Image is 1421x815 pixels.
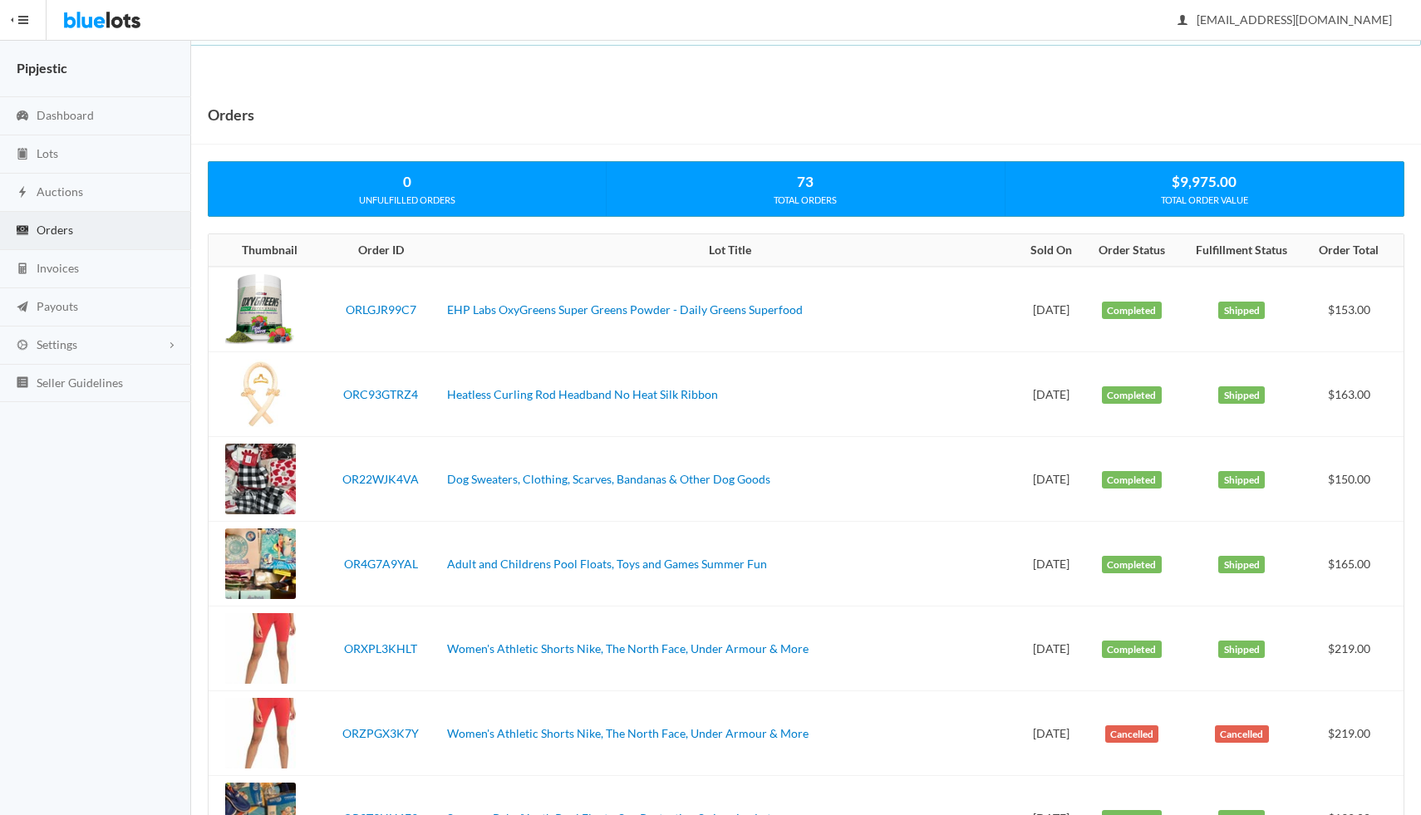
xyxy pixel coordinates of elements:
[346,302,416,317] a: ORLGJR99C7
[37,299,78,313] span: Payouts
[209,234,321,268] th: Thumbnail
[1019,267,1084,352] td: [DATE]
[607,193,1004,208] div: TOTAL ORDERS
[14,376,31,391] ion-icon: list box
[17,60,67,76] strong: Pipjestic
[447,557,767,571] a: Adult and Childrens Pool Floats, Toys and Games Summer Fun
[342,726,419,740] a: ORZPGX3K7Y
[1019,522,1084,606] td: [DATE]
[1305,606,1404,691] td: $219.00
[797,173,814,190] strong: 73
[208,102,254,127] h1: Orders
[37,184,83,199] span: Auctions
[1215,725,1269,744] label: Cancelled
[1305,437,1404,522] td: $150.00
[1178,12,1392,27] span: [EMAIL_ADDRESS][DOMAIN_NAME]
[1105,725,1159,744] label: Cancelled
[342,472,419,486] a: OR22WJK4VA
[1172,173,1237,190] strong: $9,975.00
[447,387,718,401] a: Heatless Curling Rod Headband No Heat Silk Ribbon
[1218,641,1265,659] label: Shipped
[1218,302,1265,320] label: Shipped
[440,234,1019,268] th: Lot Title
[14,185,31,201] ion-icon: flash
[14,300,31,316] ion-icon: paper plane
[1019,352,1084,437] td: [DATE]
[37,261,79,275] span: Invoices
[1218,471,1265,489] label: Shipped
[37,108,94,122] span: Dashboard
[447,302,803,317] a: EHP Labs OxyGreens Super Greens Powder - Daily Greens Superfood
[37,223,73,237] span: Orders
[1179,234,1304,268] th: Fulfillment Status
[1305,522,1404,606] td: $165.00
[1084,234,1180,268] th: Order Status
[37,376,123,390] span: Seller Guidelines
[1019,437,1084,522] td: [DATE]
[1305,352,1404,437] td: $163.00
[14,262,31,277] ion-icon: calculator
[1305,234,1404,268] th: Order Total
[1102,471,1162,489] label: Completed
[1102,641,1162,659] label: Completed
[14,223,31,239] ion-icon: cash
[344,641,417,655] a: ORXPL3KHLT
[1102,386,1162,405] label: Completed
[37,146,58,160] span: Lots
[1019,234,1084,268] th: Sold On
[343,387,418,401] a: ORC93GTRZ4
[1305,691,1404,776] td: $219.00
[14,338,31,354] ion-icon: cog
[447,472,770,486] a: Dog Sweaters, Clothing, Scarves, Bandanas & Other Dog Goods
[447,726,809,740] a: Women's Athletic Shorts Nike, The North Face, Under Armour & More
[403,173,411,190] strong: 0
[1218,386,1265,405] label: Shipped
[37,337,77,351] span: Settings
[1019,691,1084,776] td: [DATE]
[1102,556,1162,574] label: Completed
[14,109,31,125] ion-icon: speedometer
[1218,556,1265,574] label: Shipped
[1006,193,1404,208] div: TOTAL ORDER VALUE
[321,234,440,268] th: Order ID
[1019,606,1084,691] td: [DATE]
[1305,267,1404,352] td: $153.00
[14,147,31,163] ion-icon: clipboard
[447,641,809,655] a: Women's Athletic Shorts Nike, The North Face, Under Armour & More
[1102,302,1162,320] label: Completed
[1174,13,1191,29] ion-icon: person
[209,193,606,208] div: UNFULFILLED ORDERS
[344,557,418,571] a: OR4G7A9YAL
